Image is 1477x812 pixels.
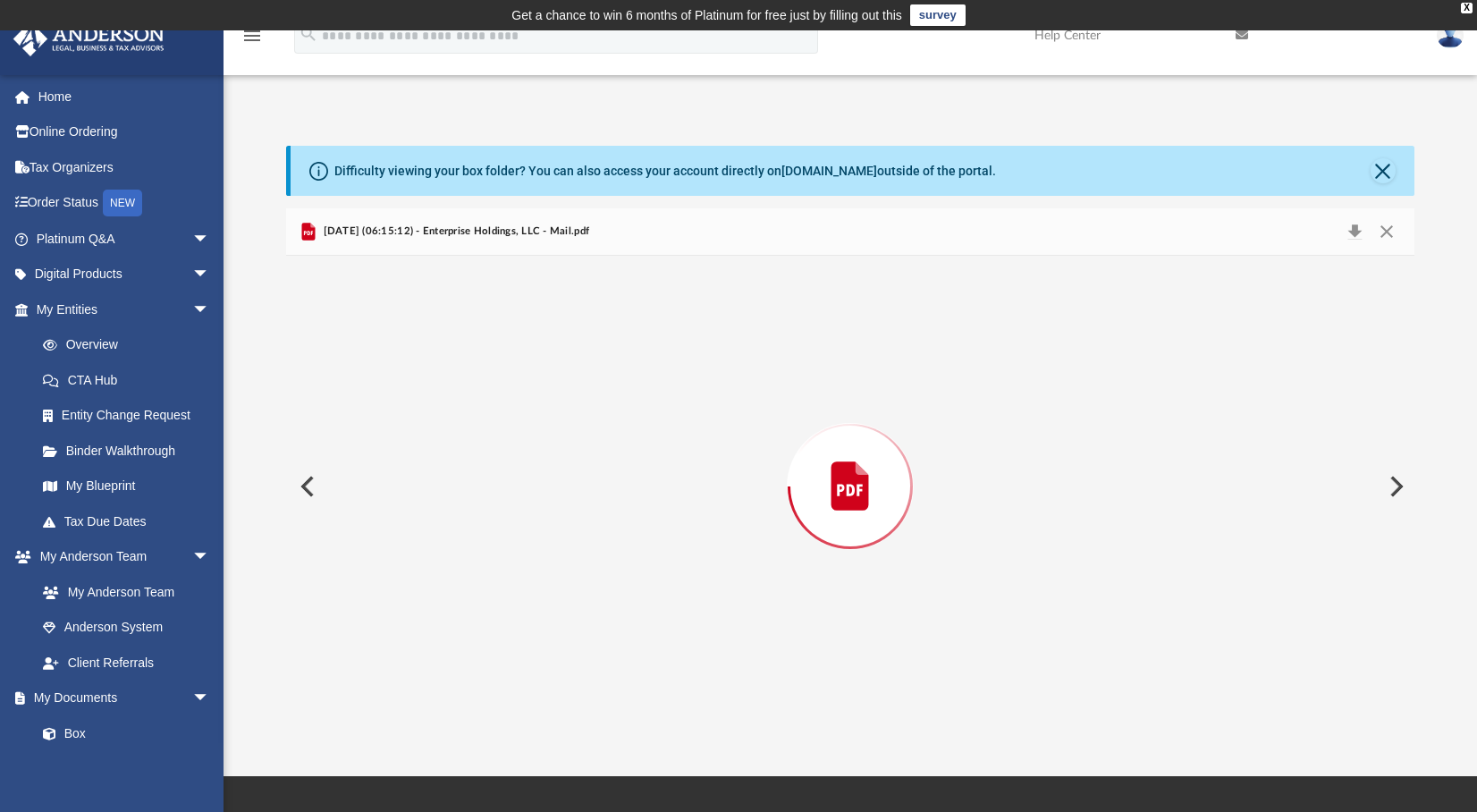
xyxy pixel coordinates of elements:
[334,162,996,181] div: Difficulty viewing your box folder? You can also access your account directly on outside of the p...
[910,4,966,26] a: survey
[241,25,263,47] i: menu
[25,645,228,681] a: Client Referrals
[286,208,1414,717] div: Preview
[25,469,228,504] a: My Blueprint
[13,149,237,185] a: Tax Organizers
[1461,3,1473,13] div: close
[1375,461,1414,512] button: Next File
[241,34,263,47] a: menu
[25,751,228,787] a: Meeting Minutes
[1371,158,1396,183] button: Close
[192,539,228,576] span: arrow_drop_down
[781,164,877,178] a: [DOMAIN_NAME]
[25,715,219,751] a: Box
[13,292,237,327] a: My Entitiesarrow_drop_down
[25,362,237,398] a: CTA Hub
[25,398,237,434] a: Entity Change Request
[13,114,237,150] a: Online Ordering
[13,221,237,257] a: Platinum Q&Aarrow_drop_down
[192,681,228,717] span: arrow_drop_down
[511,4,902,26] div: Get a chance to win 6 months of Platinum for free just by filling out this
[25,433,237,469] a: Binder Walkthrough
[25,327,237,363] a: Overview
[192,221,228,258] span: arrow_drop_down
[319,224,589,240] span: [DATE] (06:15:12) - Enterprise Holdings, LLC - Mail.pdf
[13,257,237,292] a: Digital Productsarrow_drop_down
[13,681,228,716] a: My Documentsarrow_drop_down
[25,503,237,539] a: Tax Due Dates
[8,21,170,56] img: Anderson Advisors Platinum Portal
[1437,22,1464,48] img: User Pic
[286,461,325,512] button: Previous File
[1338,219,1371,244] button: Download
[192,257,228,293] span: arrow_drop_down
[25,574,219,610] a: My Anderson Team
[1371,219,1403,244] button: Close
[103,190,142,216] div: NEW
[13,539,228,575] a: My Anderson Teamarrow_drop_down
[13,79,237,114] a: Home
[192,292,228,328] span: arrow_drop_down
[25,610,228,646] a: Anderson System
[13,185,237,222] a: Order StatusNEW
[299,24,318,44] i: search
